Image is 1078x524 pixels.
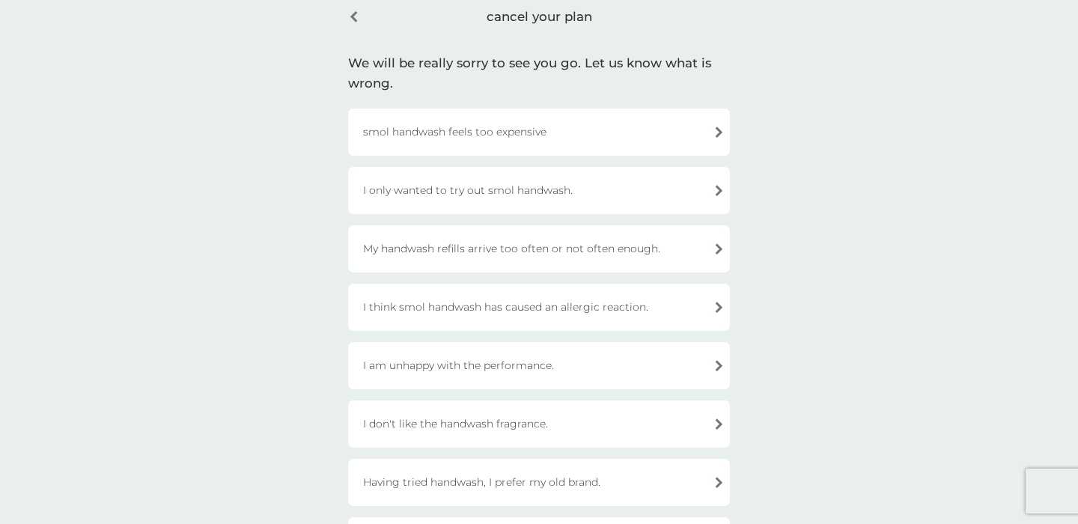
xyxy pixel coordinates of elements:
div: I am unhappy with the performance. [348,342,730,389]
div: smol handwash feels too expensive [348,109,730,156]
div: My handwash refills arrive too often or not often enough. [348,225,730,272]
div: We will be really sorry to see you go. Let us know what is wrong. [348,53,730,94]
div: I only wanted to try out smol handwash. [348,167,730,214]
div: I don't like the handwash fragrance. [348,400,730,448]
div: Having tried handwash, I prefer my old brand. [348,459,730,506]
div: I think smol handwash has caused an allergic reaction. [348,284,730,331]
